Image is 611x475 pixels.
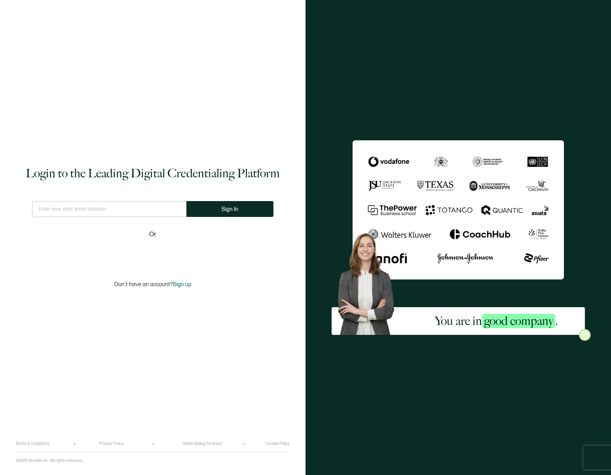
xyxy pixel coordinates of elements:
[222,206,238,212] span: Sign In
[32,201,186,217] input: Enter your work email address
[332,228,408,335] img: Sertifier Login - You are in <span class="strong-h">good company</span>. Hero
[353,140,564,279] img: Sertifier Login - You are in <span class="strong-h">good company</span>.
[149,230,156,239] span: Or
[182,441,222,446] a: Online Selling Contract
[579,329,591,341] img: Sertifier Login
[114,281,192,288] p: Don't have an account?
[99,441,123,446] a: Privacy Policy
[16,441,49,446] a: Terms & Conditions
[173,281,192,288] span: Sign up
[16,458,83,463] p: ©2025 Sertifier Inc.. All rights reserved.
[103,245,202,262] iframe: Sign in with Google Button
[482,314,555,328] span: good company
[186,201,273,217] button: Sign In
[435,313,558,329] h2: You are in .
[266,441,290,446] a: Cookie Policy
[26,165,280,181] h1: Login to the Leading Digital Credentialing Platform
